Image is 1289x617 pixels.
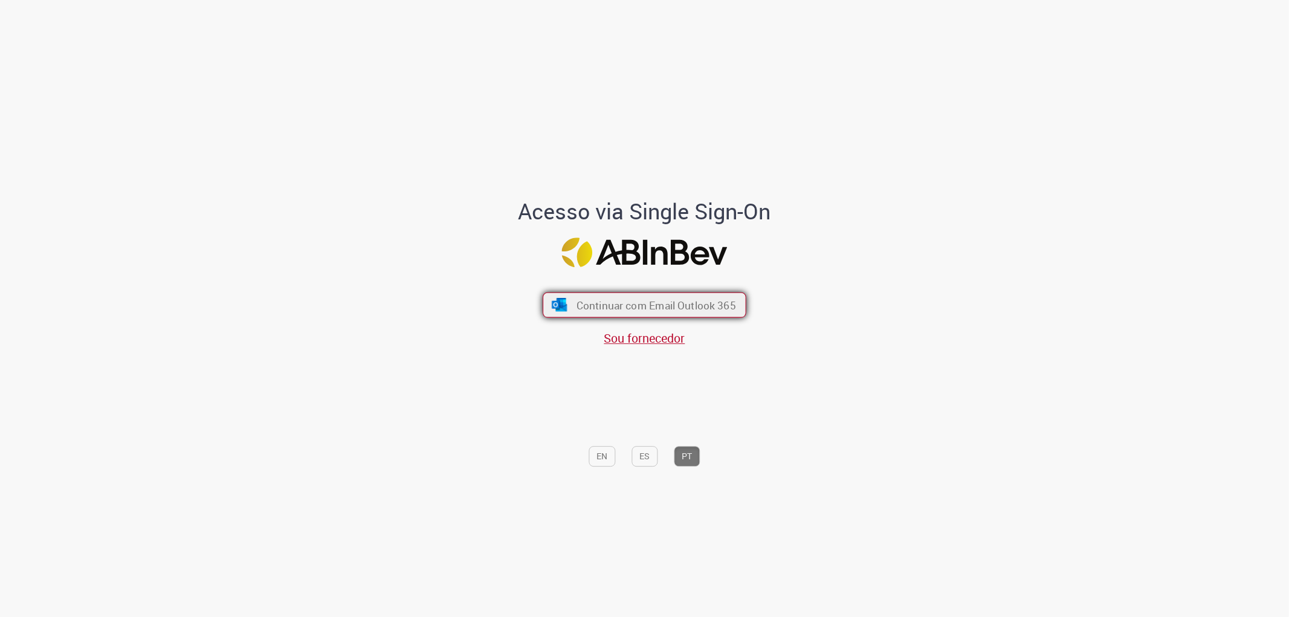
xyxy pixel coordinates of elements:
[562,238,728,268] img: Logo ABInBev
[674,446,700,467] button: PT
[551,298,568,311] img: ícone Azure/Microsoft 360
[604,330,685,346] a: Sou fornecedor
[543,292,746,317] button: ícone Azure/Microsoft 360 Continuar com Email Outlook 365
[477,199,812,224] h1: Acesso via Single Sign-On
[589,446,616,467] button: EN
[632,446,658,467] button: ES
[577,298,736,312] span: Continuar com Email Outlook 365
